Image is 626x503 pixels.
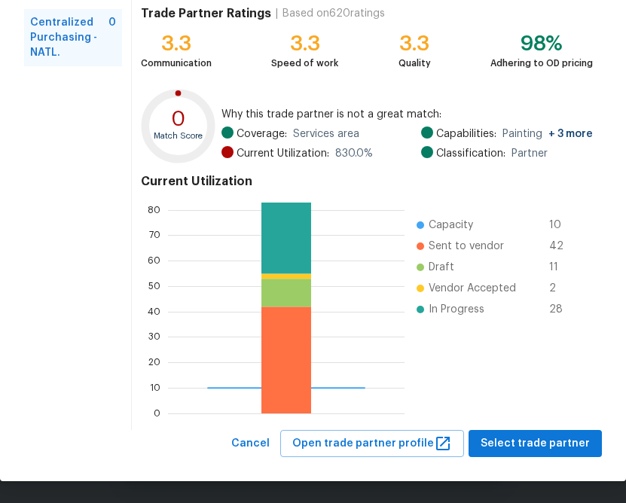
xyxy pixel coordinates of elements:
span: Sent to vendor [429,239,504,254]
div: 98% [490,36,593,51]
span: Partner [511,146,548,161]
span: Centralized Purchasing - NATL. [30,15,108,60]
span: Coverage: [237,127,287,142]
text: 60 [148,256,160,265]
span: 830.0 % [335,146,373,161]
span: Capabilities: [436,127,496,142]
button: Cancel [225,430,276,458]
div: 3.3 [399,36,431,51]
div: Adhering to OD pricing [490,56,593,71]
div: Based on 620 ratings [282,6,385,21]
div: Communication [141,56,212,71]
text: 80 [148,205,160,214]
span: Vendor Accepted [429,281,516,296]
span: In Progress [429,302,484,317]
h4: Trade Partner Ratings [141,6,271,21]
text: 30 [148,332,160,341]
span: 2 [549,281,573,296]
h4: Current Utilization [141,174,593,189]
span: Open trade partner profile [292,434,452,453]
div: Quality [399,56,431,71]
span: Select trade partner [481,434,590,453]
span: + 3 more [548,129,593,139]
text: 0 [154,408,160,417]
span: 10 [549,218,573,233]
span: 0 [108,15,116,60]
span: Draft [429,260,454,275]
text: 0 [171,109,185,130]
span: Classification: [436,146,505,161]
text: 50 [148,282,160,291]
span: Why this trade partner is not a great match: [221,107,593,122]
span: Services area [293,127,359,142]
text: 10 [150,383,160,392]
text: 20 [148,358,160,367]
button: Open trade partner profile [280,430,464,458]
div: 3.3 [271,36,338,51]
span: Capacity [429,218,473,233]
span: 28 [549,302,573,317]
div: | [271,6,282,21]
text: 70 [149,230,160,239]
text: Match Score [154,132,203,140]
div: Speed of work [271,56,338,71]
span: Cancel [231,434,270,453]
span: Current Utilization: [237,146,329,161]
span: Painting [502,127,593,142]
div: 3.3 [141,36,212,51]
button: Select trade partner [469,430,602,458]
span: 11 [549,260,573,275]
span: 42 [549,239,573,254]
text: 40 [148,306,160,316]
